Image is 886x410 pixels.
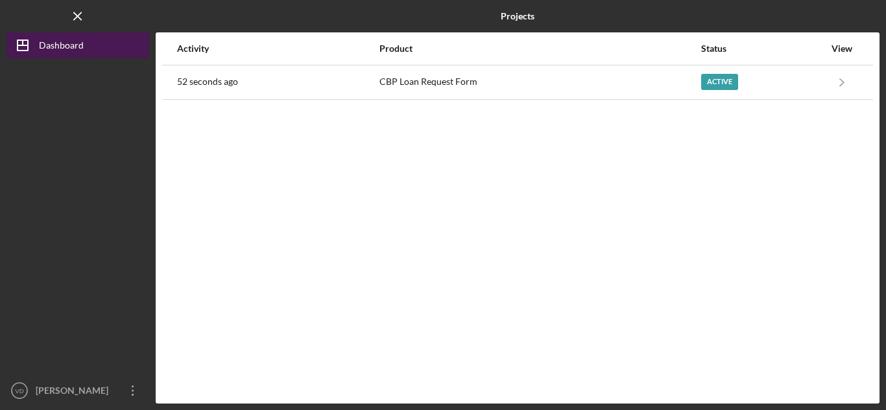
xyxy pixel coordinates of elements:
div: Activity [177,43,378,54]
div: CBP Loan Request Form [379,66,700,98]
div: [PERSON_NAME] [32,378,117,407]
time: 2025-08-15 00:47 [177,76,238,87]
text: VD [15,387,23,394]
div: Status [701,43,824,54]
div: Active [701,74,738,90]
b: Projects [501,11,534,21]
div: View [826,43,858,54]
div: Product [379,43,700,54]
div: Dashboard [39,32,84,62]
button: Dashboard [6,32,149,58]
button: VD[PERSON_NAME] [6,378,149,404]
